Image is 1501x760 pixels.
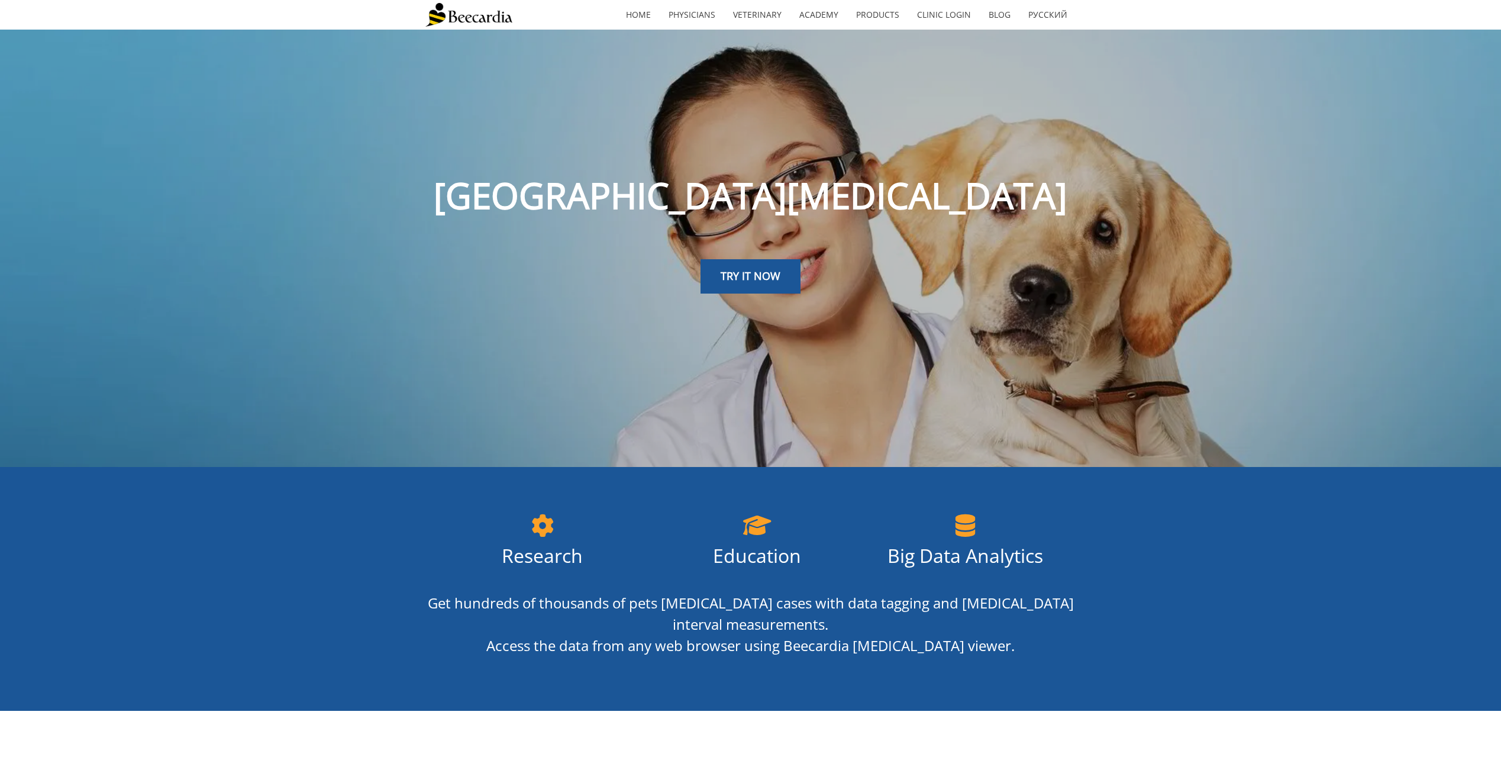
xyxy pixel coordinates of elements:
[908,1,980,28] a: Clinic Login
[887,543,1043,568] span: Big Data Analytics
[502,543,583,568] span: Research
[790,1,847,28] a: Academy
[486,636,1015,655] span: Access the data from any web browser using Beecardia [MEDICAL_DATA] viewer.
[660,1,724,28] a: Physicians
[617,1,660,28] a: home
[1019,1,1076,28] a: Русский
[713,543,801,568] span: Education
[847,1,908,28] a: Products
[721,269,780,283] span: TRY IT NOW
[701,259,800,294] a: TRY IT NOW
[425,3,512,27] img: Beecardia
[434,171,1067,220] span: [GEOGRAPHIC_DATA][MEDICAL_DATA]
[980,1,1019,28] a: Blog
[724,1,790,28] a: Veterinary
[428,593,1074,634] span: Get hundreds of thousands of pets [MEDICAL_DATA] cases with data tagging and [MEDICAL_DATA] inter...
